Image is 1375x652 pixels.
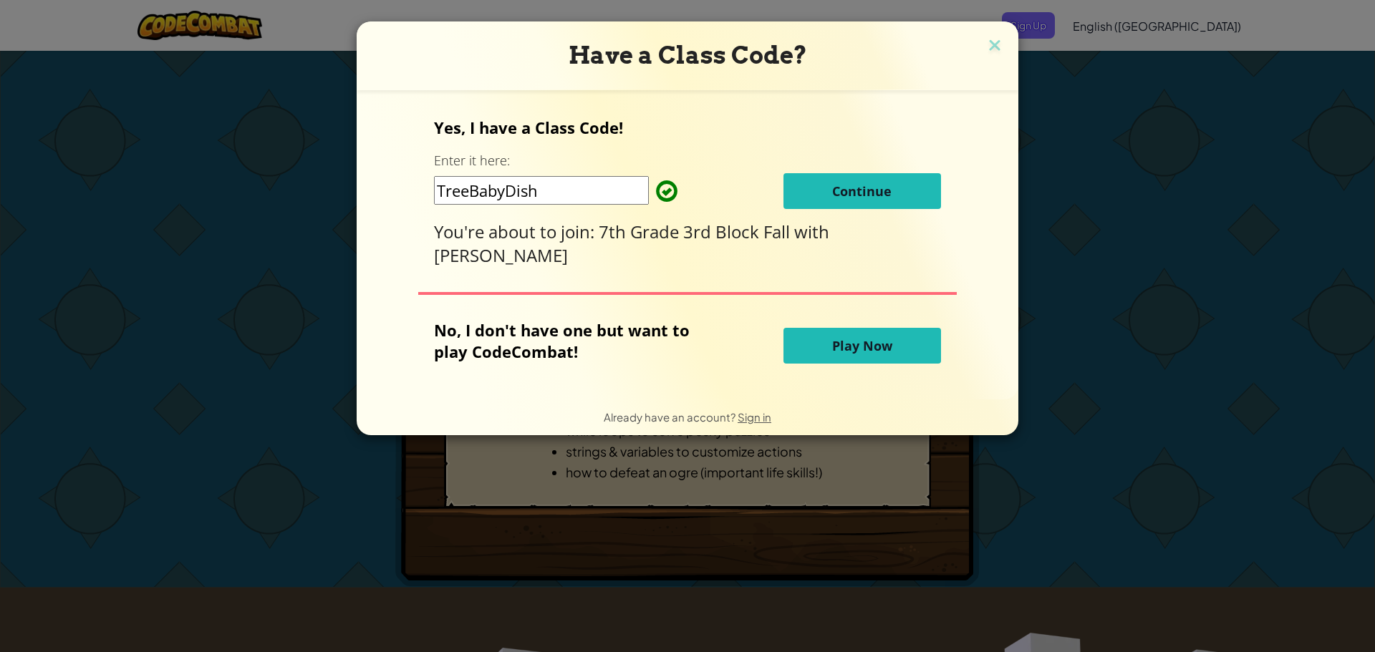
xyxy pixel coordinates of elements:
[434,152,510,170] label: Enter it here:
[434,220,599,243] span: You're about to join:
[434,117,940,138] p: Yes, I have a Class Code!
[599,220,794,243] span: 7th Grade 3rd Block Fall
[783,328,941,364] button: Play Now
[794,220,829,243] span: with
[569,41,807,69] span: Have a Class Code?
[738,410,771,424] a: Sign in
[832,337,892,354] span: Play Now
[434,243,568,267] span: [PERSON_NAME]
[985,36,1004,57] img: close icon
[783,173,941,209] button: Continue
[832,183,892,200] span: Continue
[434,319,711,362] p: No, I don't have one but want to play CodeCombat!
[604,410,738,424] span: Already have an account?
